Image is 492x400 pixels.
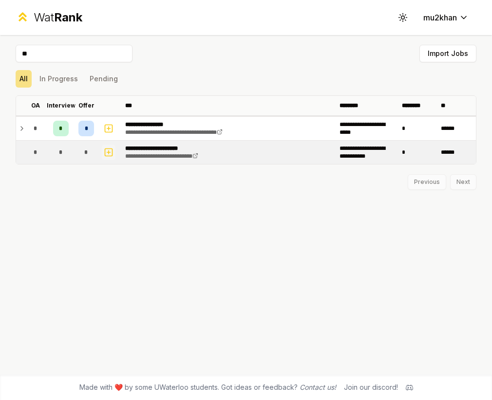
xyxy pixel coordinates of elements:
[300,383,336,391] a: Contact us!
[86,70,122,88] button: Pending
[16,70,32,88] button: All
[31,102,40,109] p: OA
[16,10,82,25] a: WatRank
[419,45,476,62] button: Import Jobs
[416,9,476,26] button: mu2khan
[54,10,82,24] span: Rank
[34,10,82,25] div: Wat
[423,12,457,23] span: mu2khan
[79,382,336,392] span: Made with ❤️ by some UWaterloo students. Got ideas or feedback?
[47,102,76,109] p: Interview
[36,70,82,88] button: In Progress
[344,382,398,392] div: Join our discord!
[78,102,95,109] p: Offer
